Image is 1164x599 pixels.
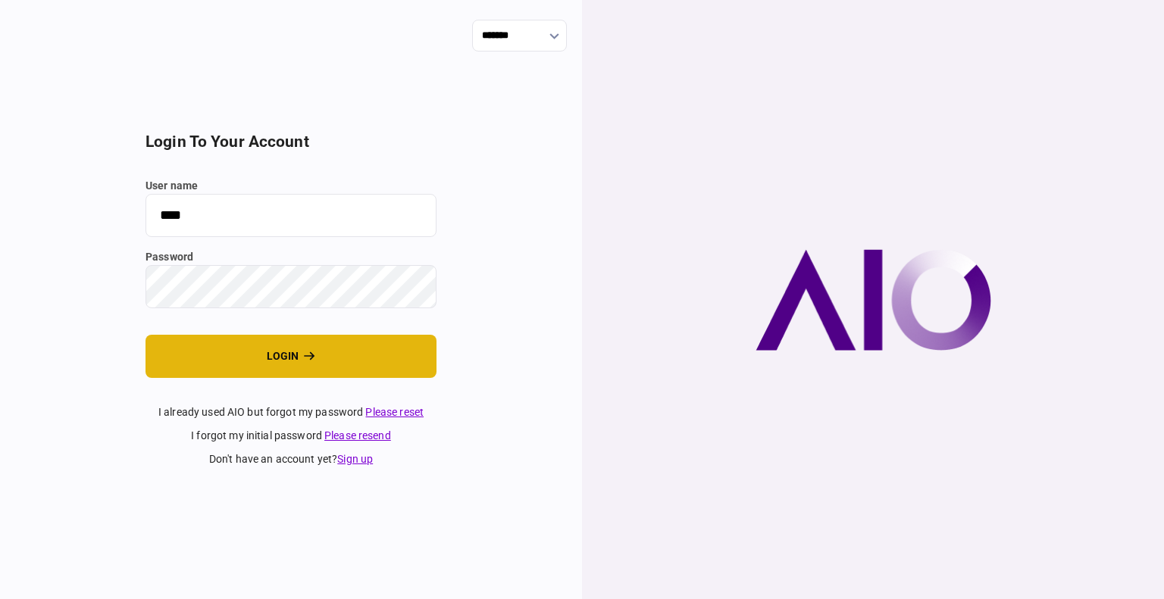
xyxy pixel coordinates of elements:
[145,335,436,378] button: login
[145,428,436,444] div: I forgot my initial password
[145,178,436,194] label: user name
[145,133,436,151] h2: login to your account
[145,404,436,420] div: I already used AIO but forgot my password
[145,249,436,265] label: password
[145,265,436,308] input: password
[324,429,391,441] a: Please resend
[337,453,373,465] a: Sign up
[145,451,436,467] div: don't have an account yet ?
[756,249,991,351] img: AIO company logo
[145,194,436,237] input: user name
[365,406,424,418] a: Please reset
[472,20,567,51] input: show language options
